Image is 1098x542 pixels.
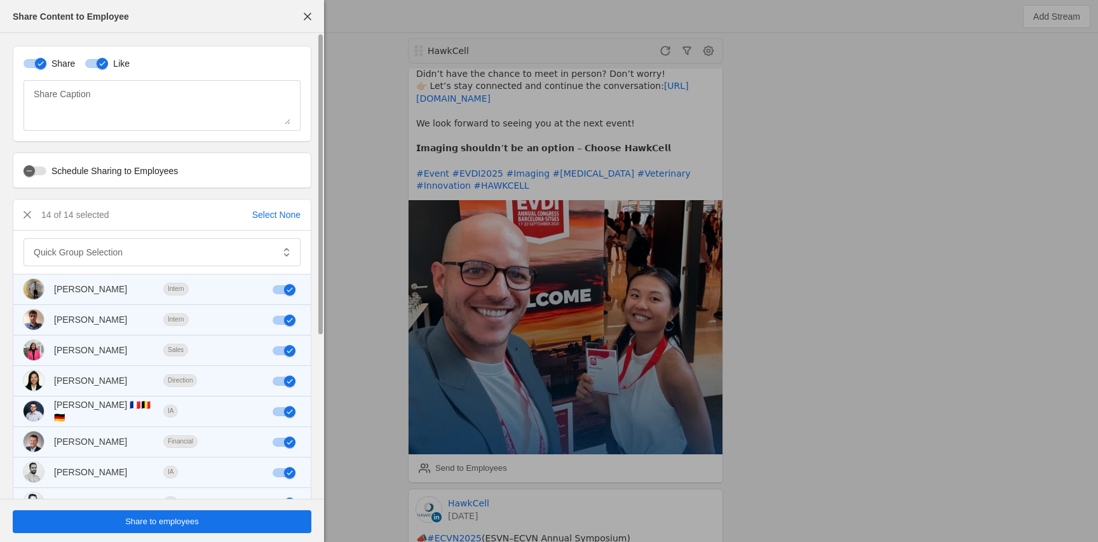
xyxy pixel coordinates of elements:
div: [PERSON_NAME] [54,313,127,326]
mat-label: Share Caption [34,86,91,102]
div: 14 of 14 selected [41,208,109,221]
label: Share [46,57,75,70]
div: Intern [163,283,189,295]
div: IA [163,466,178,478]
label: Like [108,57,130,70]
div: [PERSON_NAME] 🇫🇷🇧🇪🇩🇪 [54,398,153,424]
div: Sales [163,344,188,356]
mat-label: Quick Group Selection [34,245,123,260]
img: cache [24,340,44,360]
img: cache [24,401,44,421]
label: Schedule Sharing to Employees [46,165,178,177]
div: IA [163,496,178,509]
div: Share Content to Employee [13,10,129,23]
img: cache [24,492,44,513]
button: Share to employees [13,510,311,533]
div: IA [163,405,178,417]
div: Intern [163,313,189,326]
img: cache [24,462,44,482]
div: [PERSON_NAME] [54,466,127,478]
div: Select None [252,208,301,221]
div: [PERSON_NAME] [54,344,127,356]
div: Direction [163,374,197,387]
div: [PERSON_NAME] [54,374,127,387]
img: cache [24,431,44,452]
span: Share to employees [125,515,199,528]
img: cache [24,370,44,391]
div: Financial [163,435,198,448]
div: [PERSON_NAME] [54,496,127,509]
img: cache [24,309,44,330]
img: cache [24,279,44,299]
div: [PERSON_NAME] [54,435,127,448]
div: [PERSON_NAME] [54,283,127,295]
